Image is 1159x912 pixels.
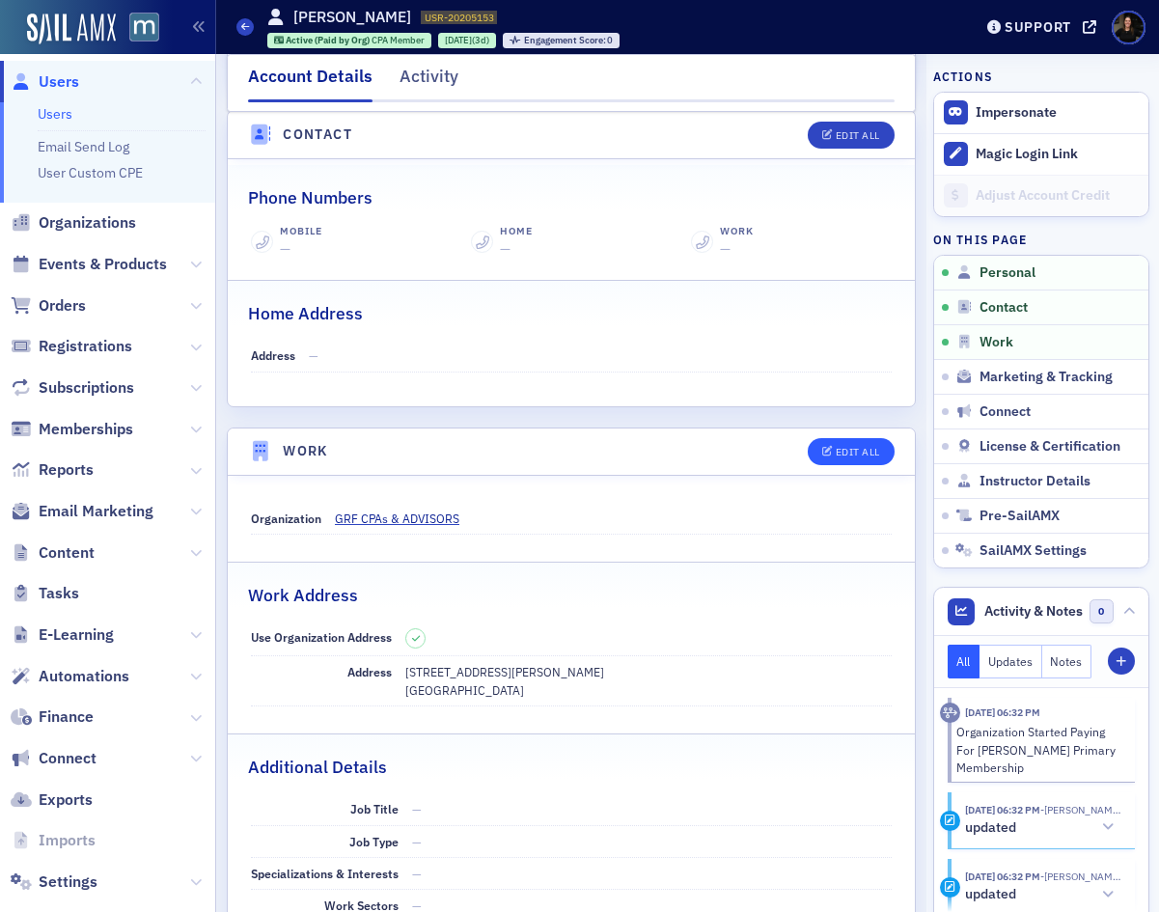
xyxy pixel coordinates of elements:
[38,105,72,123] a: Users
[500,224,533,239] div: Home
[965,886,1016,903] h5: updated
[11,459,94,481] a: Reports
[980,508,1060,525] span: Pre-SailAMX
[976,104,1057,122] button: Impersonate
[405,663,892,680] p: [STREET_ADDRESS][PERSON_NAME]
[283,441,328,461] h4: Work
[39,254,167,275] span: Events & Products
[11,871,97,893] a: Settings
[1005,18,1071,36] div: Support
[280,240,290,258] span: —
[248,583,358,608] h2: Work Address
[940,877,960,898] div: Update
[948,645,980,678] button: All
[39,789,93,811] span: Exports
[39,706,94,728] span: Finance
[976,146,1138,163] div: Magic Login Link
[965,705,1040,719] time: 8/16/2025 06:32 PM
[251,866,399,881] span: Specializations & Interests
[27,14,116,44] img: SailAMX
[39,871,97,893] span: Settings
[251,629,392,645] span: Use Organization Address
[39,419,133,440] span: Memberships
[980,369,1113,386] span: Marketing & Tracking
[438,33,496,48] div: 2025-08-16 00:00:00
[39,71,79,93] span: Users
[956,723,1121,776] div: Organization Started Paying For [PERSON_NAME] Primary Membership
[980,403,1031,421] span: Connect
[836,130,880,141] div: Edit All
[1040,803,1121,816] span: Mary Villany
[335,510,525,527] a: GRF CPAs & ADVISORS
[11,212,136,234] a: Organizations
[720,224,754,239] div: Work
[116,13,159,45] a: View Homepage
[39,748,97,769] span: Connect
[248,755,387,780] h2: Additional Details
[412,866,422,881] span: —
[39,542,95,564] span: Content
[980,334,1013,351] span: Work
[39,624,114,646] span: E-Learning
[38,138,129,155] a: Email Send Log
[500,240,511,258] span: —
[251,347,295,363] span: Address
[11,254,167,275] a: Events & Products
[39,212,136,234] span: Organizations
[808,122,895,149] button: Edit All
[11,501,153,522] a: Email Marketing
[808,438,895,465] button: Edit All
[965,870,1040,883] time: 8/16/2025 06:32 PM
[965,817,1121,838] button: updated
[11,71,79,93] a: Users
[425,11,494,24] span: USR-20205153
[1090,599,1114,623] span: 0
[400,64,458,99] div: Activity
[11,748,97,769] a: Connect
[39,377,134,399] span: Subscriptions
[349,834,399,849] span: Job Type
[11,830,96,851] a: Imports
[11,295,86,317] a: Orders
[293,7,411,28] h1: [PERSON_NAME]
[980,438,1120,456] span: License & Certification
[286,34,372,46] span: Active (Paid by Org)
[39,666,129,687] span: Automations
[965,885,1121,905] button: updated
[267,33,432,48] div: Active (Paid by Org): Active (Paid by Org): CPA Member
[965,819,1016,837] h5: updated
[39,830,96,851] span: Imports
[980,542,1087,560] span: SailAMX Settings
[309,347,318,363] span: —
[524,34,608,46] span: Engagement Score :
[934,175,1148,216] a: Adjust Account Credit
[934,133,1148,175] button: Magic Login Link
[248,185,373,210] h2: Phone Numbers
[11,336,132,357] a: Registrations
[248,301,363,326] h2: Home Address
[524,36,614,46] div: 0
[940,811,960,831] div: Update
[39,501,153,522] span: Email Marketing
[933,231,1149,248] h4: On this page
[11,542,95,564] a: Content
[350,801,399,816] span: Job Title
[1040,870,1121,883] span: Mary Villany
[445,34,472,46] span: [DATE]
[11,377,134,399] a: Subscriptions
[11,706,94,728] a: Finance
[836,447,880,457] div: Edit All
[980,264,1035,282] span: Personal
[412,834,422,849] span: —
[965,803,1040,816] time: 8/16/2025 06:32 PM
[347,664,392,679] span: Address
[11,789,93,811] a: Exports
[11,419,133,440] a: Memberships
[940,703,960,723] div: Activity
[933,68,993,85] h4: Actions
[274,34,426,46] a: Active (Paid by Org) CPA Member
[335,510,511,527] span: GRF CPAs & ADVISORS
[38,164,143,181] a: User Custom CPE
[251,511,321,526] span: Organization
[372,34,425,46] span: CPA Member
